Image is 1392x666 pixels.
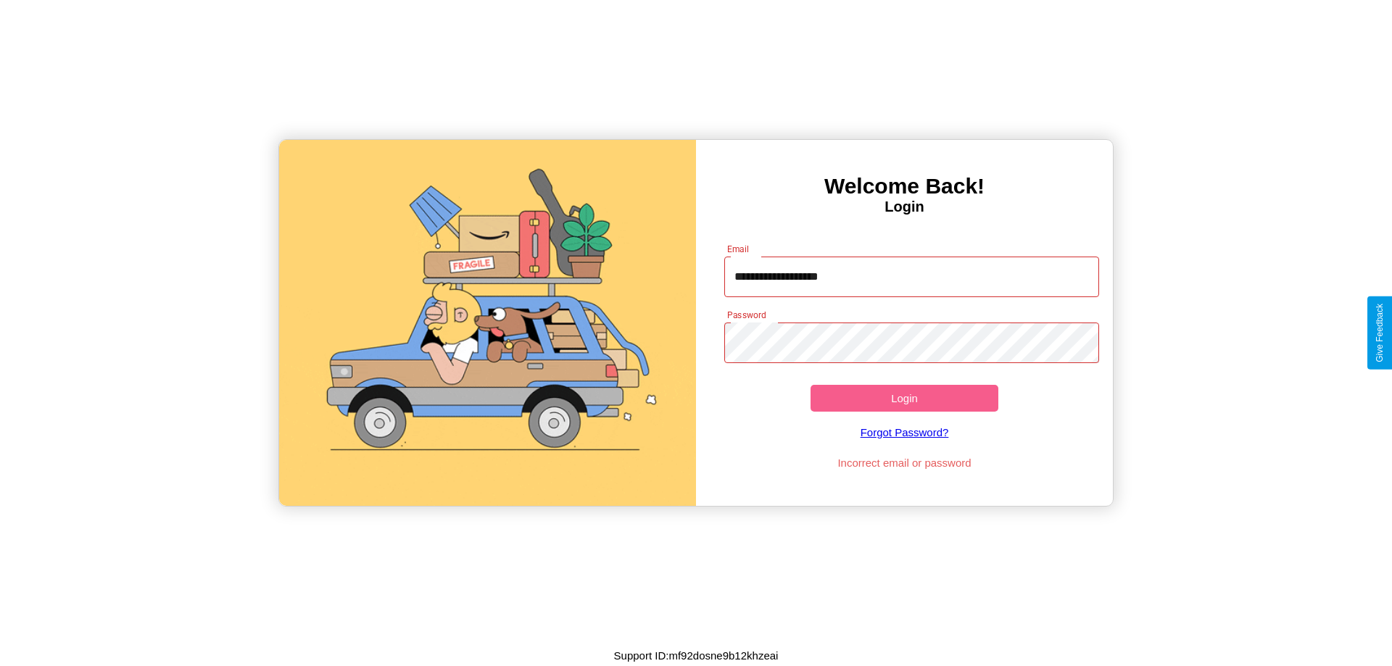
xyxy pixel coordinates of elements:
a: Forgot Password? [717,412,1093,453]
img: gif [279,140,696,506]
div: Give Feedback [1375,304,1385,362]
label: Email [727,243,750,255]
h4: Login [696,199,1113,215]
p: Support ID: mf92dosne9b12khzeai [614,646,779,665]
label: Password [727,309,766,321]
p: Incorrect email or password [717,453,1093,473]
button: Login [811,385,998,412]
h3: Welcome Back! [696,174,1113,199]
